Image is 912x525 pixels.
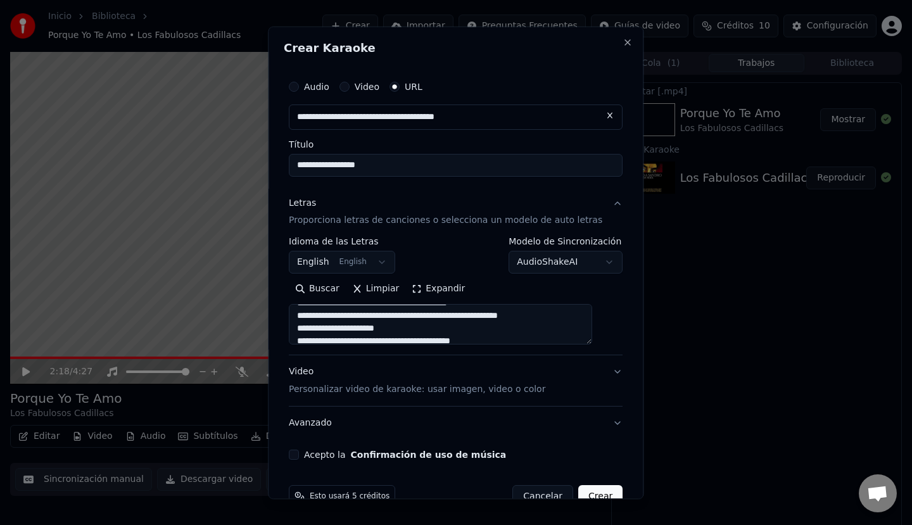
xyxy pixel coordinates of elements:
label: Modelo de Sincronización [509,237,623,246]
label: Acepto la [304,450,506,459]
p: Proporciona letras de canciones o selecciona un modelo de auto letras [289,214,602,227]
button: VideoPersonalizar video de karaoke: usar imagen, video o color [289,355,623,406]
label: Video [355,82,379,91]
label: Audio [304,82,329,91]
button: LetrasProporciona letras de canciones o selecciona un modelo de auto letras [289,186,623,237]
div: LetrasProporciona letras de canciones o selecciona un modelo de auto letras [289,237,623,355]
button: Crear [578,485,623,508]
button: Cancelar [513,485,574,508]
button: Acepto la [351,450,507,459]
label: URL [405,82,422,91]
p: Personalizar video de karaoke: usar imagen, video o color [289,383,545,396]
div: Letras [289,196,316,209]
button: Buscar [289,279,346,299]
button: Expandir [406,279,472,299]
label: Título [289,139,623,148]
button: Limpiar [346,279,405,299]
button: Avanzado [289,407,623,440]
h2: Crear Karaoke [284,42,628,53]
div: Video [289,365,545,396]
label: Idioma de las Letras [289,237,395,246]
span: Esto usará 5 créditos [310,491,389,502]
